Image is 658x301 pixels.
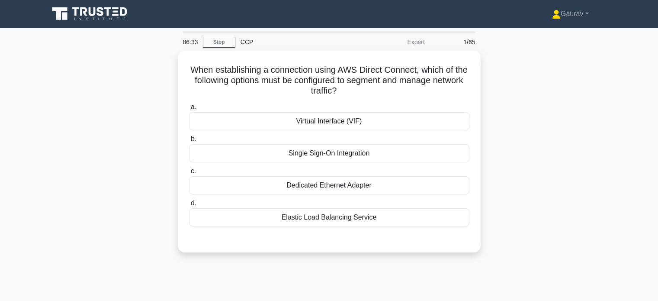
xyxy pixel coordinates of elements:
[203,37,235,48] a: Stop
[531,5,610,23] a: Gaurav
[354,33,430,51] div: Expert
[189,208,469,227] div: Elastic Load Balancing Service
[189,176,469,194] div: Dedicated Ethernet Adapter
[191,199,196,207] span: d.
[178,33,203,51] div: 86:33
[235,33,354,51] div: CCP
[191,135,196,142] span: b.
[189,144,469,162] div: Single Sign-On Integration
[188,65,470,97] h5: When establishing a connection using AWS Direct Connect, which of the following options must be c...
[430,33,481,51] div: 1/65
[191,103,196,110] span: a.
[189,112,469,130] div: Virtual Interface (VIF)
[191,167,196,175] span: c.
